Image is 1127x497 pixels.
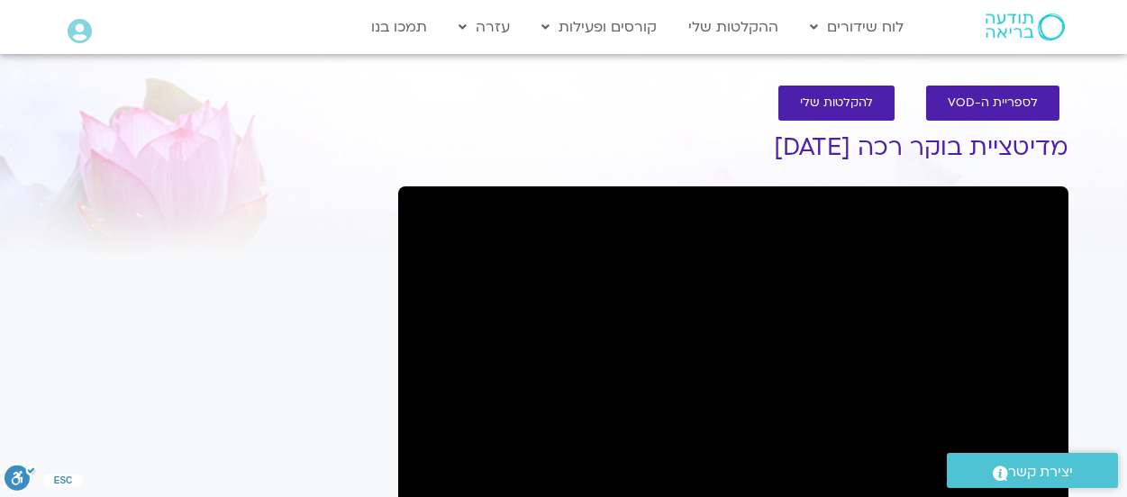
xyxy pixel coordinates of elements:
[532,10,666,44] a: קורסים ופעילות
[450,10,519,44] a: עזרה
[948,96,1038,110] span: לספריית ה-VOD
[778,86,895,121] a: להקלטות שלי
[926,86,1059,121] a: לספריית ה-VOD
[986,14,1065,41] img: תודעה בריאה
[1008,460,1073,484] span: יצירת קשר
[947,453,1118,488] a: יצירת קשר
[398,134,1068,161] h1: מדיטציית בוקר רכה [DATE]
[801,10,913,44] a: לוח שידורים
[800,96,873,110] span: להקלטות שלי
[679,10,787,44] a: ההקלטות שלי
[362,10,436,44] a: תמכו בנו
